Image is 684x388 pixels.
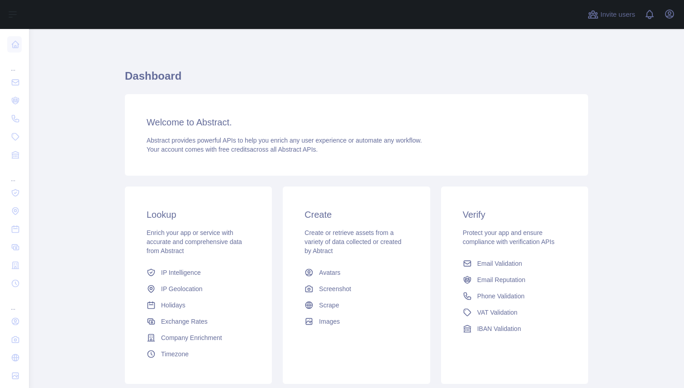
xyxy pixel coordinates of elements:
[586,7,637,22] button: Invite users
[304,229,401,254] span: Create or retrieve assets from a variety of data collected or created by Abtract
[301,281,412,297] a: Screenshot
[319,284,351,293] span: Screenshot
[7,165,22,183] div: ...
[477,259,522,268] span: Email Validation
[477,324,521,333] span: IBAN Validation
[463,208,566,221] h3: Verify
[7,54,22,72] div: ...
[304,208,408,221] h3: Create
[125,69,588,91] h1: Dashboard
[143,264,254,281] a: IP Intelligence
[7,293,22,311] div: ...
[301,313,412,330] a: Images
[161,268,201,277] span: IP Intelligence
[301,297,412,313] a: Scrape
[161,333,222,342] span: Company Enrichment
[459,304,570,321] a: VAT Validation
[161,301,185,310] span: Holidays
[459,272,570,288] a: Email Reputation
[161,317,208,326] span: Exchange Rates
[143,313,254,330] a: Exchange Rates
[143,281,254,297] a: IP Geolocation
[161,284,203,293] span: IP Geolocation
[600,10,635,20] span: Invite users
[301,264,412,281] a: Avatars
[161,350,189,359] span: Timezone
[143,330,254,346] a: Company Enrichment
[218,146,250,153] span: free credits
[147,146,318,153] span: Your account comes with across all Abstract APIs.
[319,301,339,310] span: Scrape
[459,288,570,304] a: Phone Validation
[459,321,570,337] a: IBAN Validation
[143,346,254,362] a: Timezone
[459,255,570,272] a: Email Validation
[147,137,422,144] span: Abstract provides powerful APIs to help you enrich any user experience or automate any workflow.
[463,229,555,245] span: Protect your app and ensure compliance with verification APIs
[147,116,566,129] h3: Welcome to Abstract.
[477,292,525,301] span: Phone Validation
[319,268,340,277] span: Avatars
[147,229,242,254] span: Enrich your app or service with accurate and comprehensive data from Abstract
[147,208,250,221] h3: Lookup
[477,308,518,317] span: VAT Validation
[477,275,526,284] span: Email Reputation
[319,317,340,326] span: Images
[143,297,254,313] a: Holidays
